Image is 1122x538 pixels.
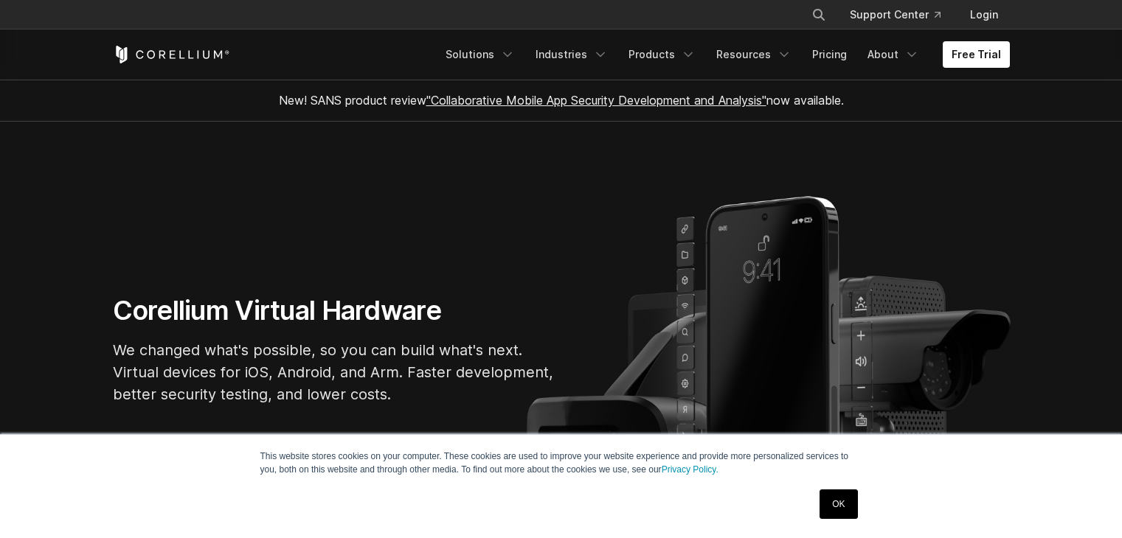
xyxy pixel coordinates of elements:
[707,41,800,68] a: Resources
[437,41,524,68] a: Solutions
[113,46,230,63] a: Corellium Home
[426,93,766,108] a: "Collaborative Mobile App Security Development and Analysis"
[113,294,555,327] h1: Corellium Virtual Hardware
[794,1,1010,28] div: Navigation Menu
[279,93,844,108] span: New! SANS product review now available.
[820,489,857,519] a: OK
[620,41,704,68] a: Products
[260,450,862,476] p: This website stores cookies on your computer. These cookies are used to improve your website expe...
[662,464,718,475] a: Privacy Policy.
[113,339,555,405] p: We changed what's possible, so you can build what's next. Virtual devices for iOS, Android, and A...
[806,1,832,28] button: Search
[437,41,1010,68] div: Navigation Menu
[838,1,952,28] a: Support Center
[527,41,617,68] a: Industries
[943,41,1010,68] a: Free Trial
[859,41,928,68] a: About
[803,41,856,68] a: Pricing
[958,1,1010,28] a: Login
